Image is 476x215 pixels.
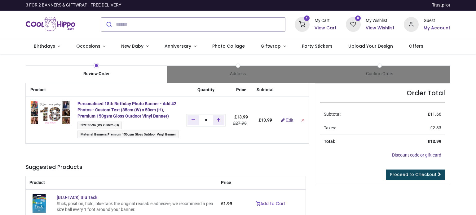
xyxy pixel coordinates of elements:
[81,123,87,127] span: Size
[26,38,68,54] a: Birthdays
[424,18,450,24] div: Guest
[315,25,337,31] a: View Cart
[386,170,445,180] a: Proceed to Checkout
[77,122,122,129] span: :
[167,71,309,77] div: Address
[30,101,70,124] img: a9uqL4dAAAAAElFTkSuQmCC
[424,25,450,31] a: My Account
[81,132,107,136] span: Material Banners
[430,125,441,130] span: £
[261,43,281,49] span: Giftwrap
[261,118,272,123] span: 13.99
[76,43,100,49] span: Occasions
[213,115,225,125] a: Add one
[324,139,335,144] strong: Total:
[233,121,247,126] del: £
[258,118,272,123] b: £
[88,123,119,127] span: 85cm (W) x 50cm (H)
[302,43,333,49] span: Party Stickers
[26,83,74,97] th: Product
[428,112,441,117] span: £
[432,2,450,8] a: Trustpilot
[366,18,394,24] div: My Wishlist
[197,87,214,92] span: Quantity
[348,43,393,49] span: Upload Your Design
[113,38,157,54] a: New Baby
[187,115,199,125] a: Remove one
[212,43,245,49] span: Photo Collage
[315,18,337,24] div: My Cart
[29,201,49,206] a: [BLU-TACK] Blu Tack
[26,16,75,33] a: Logo of Cool Hippo
[156,38,204,54] a: Anniversary
[281,118,293,122] a: Edit
[286,118,293,122] span: Edit
[253,83,277,97] th: Subtotal
[234,114,248,119] span: £
[217,176,236,190] th: Price
[26,71,167,77] div: Review Order
[346,21,361,26] a: 0
[320,108,388,121] td: Subtotal:
[301,118,305,123] a: Remove from cart
[77,101,176,118] a: Personalised 18th Birthday Photo Banner - Add 42 Photos - Custom Text (85cm (W) x 50cm (H), Premi...
[252,199,289,209] a: Add to Cart
[77,131,179,138] span: :
[34,43,55,49] span: Birthdays
[320,88,445,97] h4: Order Total
[390,171,437,178] span: Proceed to Checkout
[68,38,113,54] a: Occasions
[428,139,441,144] strong: £
[26,2,121,8] div: 3 FOR 2 BANNERS & GIFTWRAP - FREE DELIVERY
[165,43,191,49] span: Anniversary
[57,195,97,200] a: [BLU-TACK] Blu Tack
[57,201,213,213] div: Stick, position, hold, blue tack the original reusable adhesive, we recommend a pea size ball eve...
[392,153,441,157] a: Discount code or gift card
[309,71,450,77] div: Confirm Order
[320,121,388,135] td: Taxes:
[304,15,310,21] sup: 1
[430,112,441,117] span: 11.66
[409,43,423,49] span: Offers
[221,201,232,206] span: £
[101,18,116,31] button: Submit
[121,43,143,49] span: New Baby
[26,16,75,33] img: Cool Hippo
[355,15,361,21] sup: 0
[229,83,253,97] th: Price
[236,121,247,126] span: 27.98
[223,201,232,206] span: 1.99
[108,132,176,136] span: Premium 150gsm Gloss Outdoor Vinyl Banner
[430,139,441,144] span: 13.99
[433,125,441,130] span: 2.33
[26,176,217,190] th: Product
[253,38,294,54] a: Giftwrap
[366,25,394,31] a: View Wishlist
[237,114,248,119] span: 13.99
[26,163,306,171] h5: Suggested Products
[295,21,310,26] a: 1
[29,194,49,213] img: [BLU-TACK] Blu Tack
